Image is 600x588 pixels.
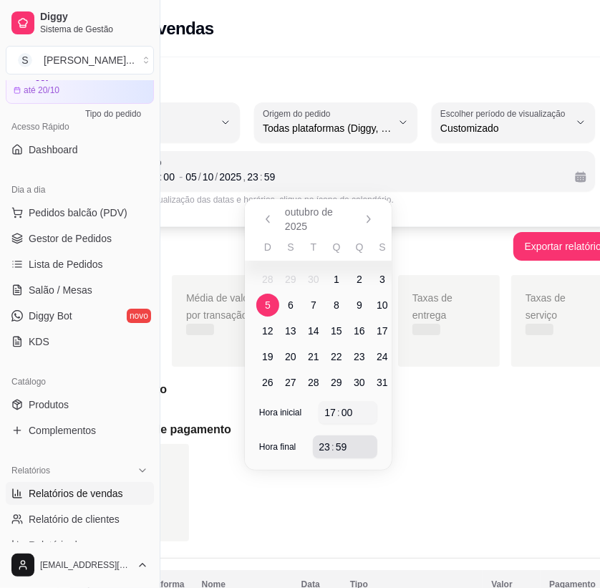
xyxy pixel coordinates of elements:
span: outubro de 2025 [285,205,352,233]
span: 21 [308,350,319,364]
span: sexta-feira, 3 de outubro de 2025 [371,268,394,291]
span: 3 [379,272,385,286]
div: Calendário [245,199,392,470]
span: Taxas de serviço [526,292,566,321]
span: Taxas de entrega [412,292,453,321]
span: 7 [311,298,316,312]
span: Relatório de clientes [29,512,120,526]
span: sexta-feira, 31 de outubro de 2025 [371,371,394,394]
span: sexta-feira, 24 de outubro de 2025 [371,345,394,368]
span: terça-feira, 7 de outubro de 2025 [302,294,325,317]
span: 22 [331,350,342,364]
span: Relatório de mesas [29,538,115,552]
span: 29 [285,272,296,286]
span: T [311,240,317,254]
span: segunda-feira, 29 de setembro de 2025 [279,268,302,291]
h2: Relatório de vendas [59,17,214,40]
span: domingo, 19 de outubro de 2025 [256,345,279,368]
span: Data selecionada: domingo, 5 de outubro de 2025, domingo, 5 de outubro de 2025 selecionado [256,294,279,317]
span: Salão / Mesas [29,283,92,297]
span: domingo, 26 de outubro de 2025 [256,371,279,394]
div: Acesso Rápido [6,115,154,138]
span: 1 [334,272,339,286]
span: terça-feira, 30 de setembro de 2025 [302,268,325,291]
span: quarta-feira, 22 de outubro de 2025 [325,345,348,368]
div: hora, Data final, [246,170,260,184]
span: 30 [354,375,365,390]
div: Para uma melhor visualização das datas e horários, clique no ícone de calendário. [79,194,592,206]
span: quarta-feira, 15 de outubro de 2025 [325,319,348,342]
div: minuto, Data final, [263,170,277,184]
span: sexta-feira, 17 de outubro de 2025 [371,319,394,342]
span: Gestor de Pedidos [29,231,112,246]
span: 30 [308,272,319,286]
span: 29 [331,375,342,390]
span: quinta-feira, 2 de outubro de 2025 [348,268,371,291]
span: 26 [262,375,274,390]
div: minuto, [340,405,354,420]
span: KDS [29,334,49,349]
span: 27 [285,375,296,390]
span: segunda-feira, 13 de outubro de 2025 [279,319,302,342]
div: outubro de 2025 [245,199,392,470]
div: / [213,170,219,184]
span: 10 [377,298,388,312]
span: - [179,168,183,185]
span: Hoje, quarta-feira, 8 de outubro de 2025 [325,294,348,317]
span: Dashboard [29,143,78,157]
span: Relatórios de vendas [29,486,123,501]
div: : [336,405,342,420]
button: Próximo [357,208,380,231]
span: Complementos [29,423,96,438]
span: quinta-feira, 30 de outubro de 2025 [348,371,371,394]
span: Lista de Pedidos [29,257,103,271]
div: , [241,170,247,184]
label: Escolher período de visualização [440,107,570,120]
span: Hora inicial [259,407,301,418]
span: Média de valor por transação [186,292,252,321]
span: 5 [265,298,271,312]
span: 9 [357,298,362,312]
span: D [264,240,271,254]
div: Dia a dia [6,178,154,201]
span: S [379,240,385,254]
span: Todas plataformas (Diggy, iFood) [263,121,392,135]
span: Produtos [29,397,69,412]
span: terça-feira, 14 de outubro de 2025 [302,319,325,342]
article: até 20/10 [24,85,59,96]
span: 12 [262,324,274,338]
span: 6 [288,298,294,312]
span: 14 [308,324,319,338]
span: S [287,240,294,254]
span: domingo, 28 de setembro de 2025 [256,268,279,291]
span: 17 [377,324,388,338]
div: / [197,170,203,184]
span: sexta-feira, 10 de outubro de 2025 [371,294,394,317]
span: [EMAIL_ADDRESS][DOMAIN_NAME] [40,559,131,571]
div: Data final [185,168,563,185]
span: quarta-feira, 29 de outubro de 2025 [325,371,348,394]
button: Select a team [6,46,154,74]
span: terça-feira, 21 de outubro de 2025 [302,345,325,368]
div: : [330,440,336,454]
span: segunda-feira, 27 de outubro de 2025 [279,371,302,394]
div: hora, [323,405,337,420]
span: Hora final [259,441,296,453]
div: minuto, [334,440,349,454]
div: [PERSON_NAME] ... [44,53,135,67]
span: 8 [334,298,339,312]
div: minuto, Data inicial, [162,170,176,184]
span: quinta-feira, 9 de outubro de 2025 [348,294,371,317]
span: Escolha um período [85,157,586,168]
span: 28 [308,375,319,390]
span: Diggy [40,11,148,24]
span: Sistema de Gestão [40,24,148,35]
span: segunda-feira, 6 de outubro de 2025 [279,294,302,317]
span: domingo, 12 de outubro de 2025 [256,319,279,342]
div: mês, Data final, [201,170,216,184]
div: : [258,170,264,184]
span: 19 [262,350,274,364]
span: Q [356,240,364,254]
label: Tipo do pedido [85,107,146,120]
span: segunda-feira, 20 de outubro de 2025 [279,345,302,368]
